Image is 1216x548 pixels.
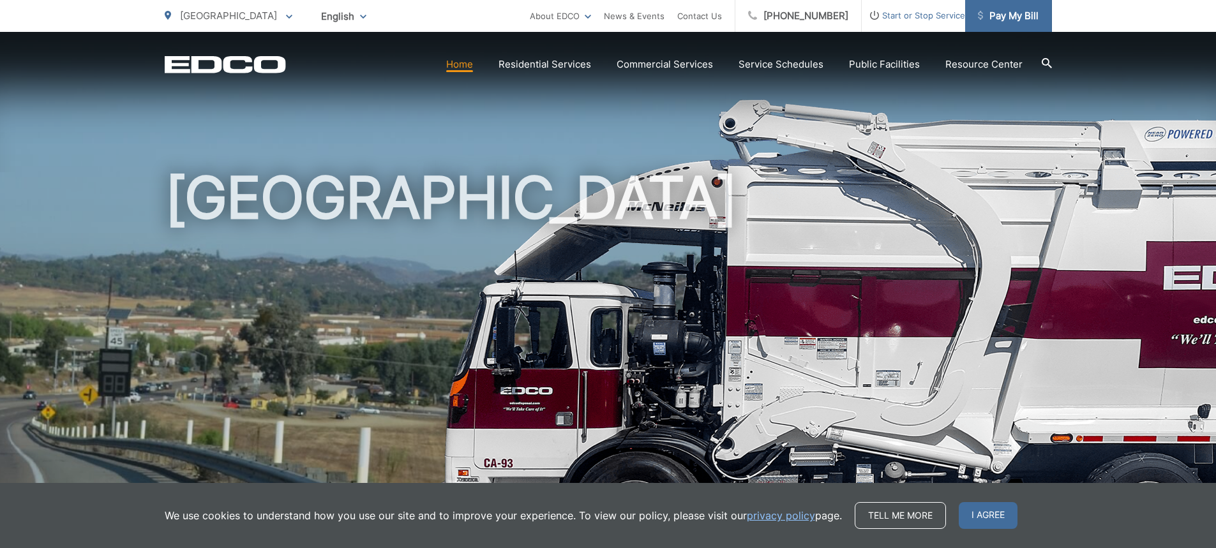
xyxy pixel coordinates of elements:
[499,57,591,72] a: Residential Services
[165,508,842,523] p: We use cookies to understand how you use our site and to improve your experience. To view our pol...
[446,57,473,72] a: Home
[945,57,1023,72] a: Resource Center
[747,508,815,523] a: privacy policy
[677,8,722,24] a: Contact Us
[312,5,376,27] span: English
[978,8,1039,24] span: Pay My Bill
[739,57,823,72] a: Service Schedules
[849,57,920,72] a: Public Facilities
[855,502,946,529] a: Tell me more
[604,8,664,24] a: News & Events
[617,57,713,72] a: Commercial Services
[959,502,1017,529] span: I agree
[180,10,277,22] span: [GEOGRAPHIC_DATA]
[530,8,591,24] a: About EDCO
[165,56,286,73] a: EDCD logo. Return to the homepage.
